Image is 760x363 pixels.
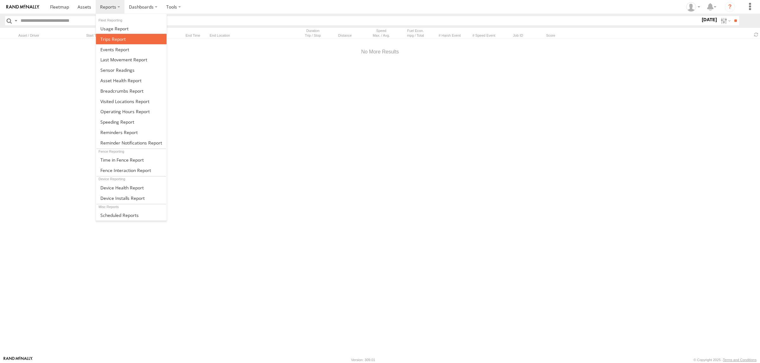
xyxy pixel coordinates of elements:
img: rand-logo.svg [6,5,39,9]
a: Sensor Readings [96,65,167,75]
a: Terms and Conditions [723,358,757,362]
a: Usage Report [96,23,167,34]
div: Version: 309.01 [351,358,375,362]
a: Time in Fences Report [96,155,167,165]
a: Reminders Report [96,127,167,138]
a: Device Installs Report [96,193,167,203]
div: Score [536,33,565,38]
a: Scheduled Reports [96,210,167,220]
span: Refresh [752,32,760,38]
a: Asset Health Report [96,75,167,86]
a: Asset Operating Hours Report [96,106,167,117]
i: ? [725,2,735,12]
a: Visit our Website [3,357,33,363]
a: Fleet Speed Report [96,117,167,127]
div: Zulema McIntosch [684,2,702,12]
label: Search Query [13,16,18,25]
a: Last Movement Report [96,54,167,65]
div: Click to Sort [331,33,363,38]
a: Breadcrumbs Report [96,86,167,96]
label: Search Filter Options [718,16,732,25]
div: Click to Sort [84,33,108,38]
div: Click to Sort [183,33,207,38]
label: [DATE] [700,16,718,23]
a: Trips Report [96,34,167,44]
a: Device Health Report [96,182,167,193]
a: Service Reminder Notifications Report [96,138,167,148]
a: Full Events Report [96,44,167,55]
div: Job ID [502,33,534,38]
a: Visited Locations Report [96,96,167,107]
div: © Copyright 2025 - [693,358,757,362]
a: Fence Interaction Report [96,165,167,175]
div: Click to Sort [18,33,82,38]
